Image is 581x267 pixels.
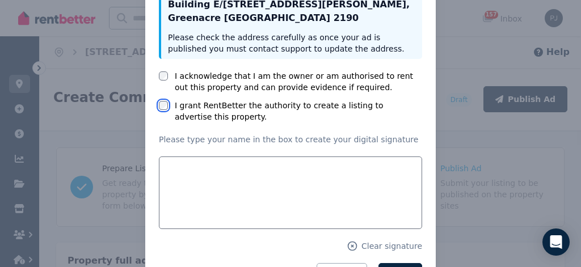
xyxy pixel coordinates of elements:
div: Open Intercom Messenger [542,228,570,256]
label: I grant RentBetter the authority to create a listing to advertise this property. [175,100,422,122]
p: Please check the address carefully as once your ad is published you must contact support to updat... [168,32,415,54]
p: Please type your name in the box to create your digital signature [159,134,422,145]
label: I acknowledge that I am the owner or am authorised to rent out this property and can provide evid... [175,70,422,93]
span: Clear signature [361,240,422,252]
